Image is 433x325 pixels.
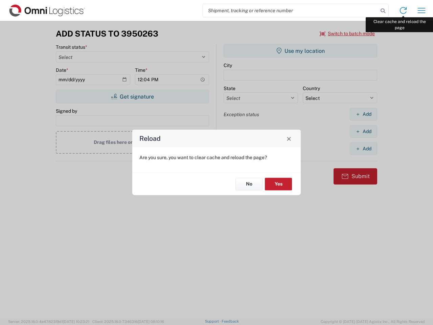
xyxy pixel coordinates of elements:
h4: Reload [139,134,161,144]
p: Are you sure, you want to clear cache and reload the page? [139,154,294,160]
input: Shipment, tracking or reference number [203,4,378,17]
button: Close [284,134,294,143]
button: Yes [265,178,292,190]
button: No [235,178,263,190]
